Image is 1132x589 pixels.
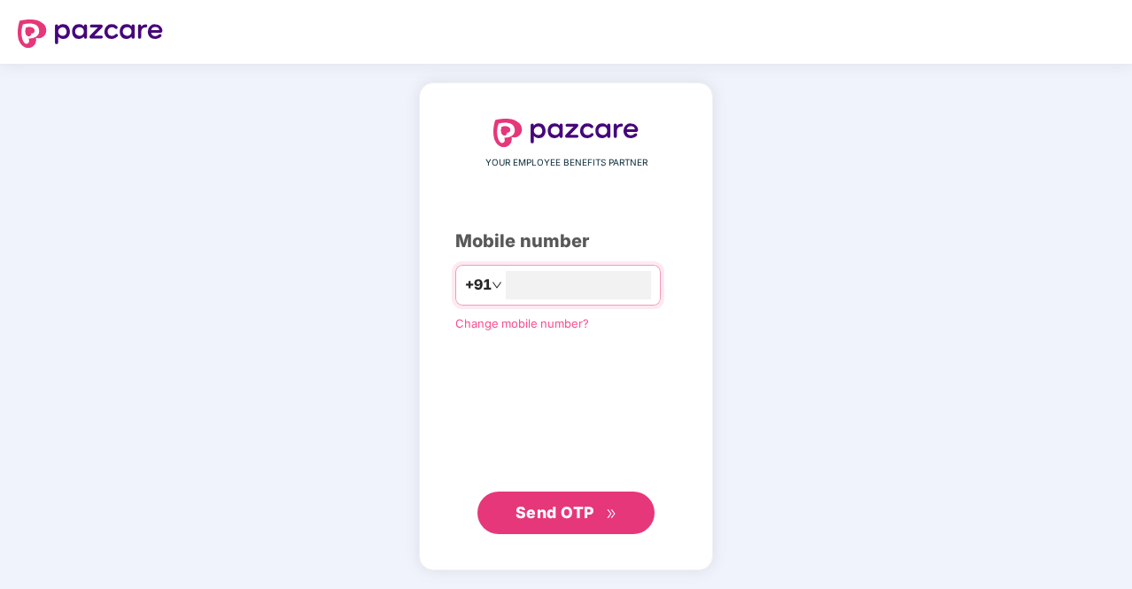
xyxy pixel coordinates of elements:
[18,19,163,48] img: logo
[606,508,617,520] span: double-right
[455,316,589,330] a: Change mobile number?
[455,228,677,255] div: Mobile number
[485,156,647,170] span: YOUR EMPLOYEE BENEFITS PARTNER
[465,274,492,296] span: +91
[477,492,655,534] button: Send OTPdouble-right
[492,280,502,291] span: down
[493,119,639,147] img: logo
[516,503,594,522] span: Send OTP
